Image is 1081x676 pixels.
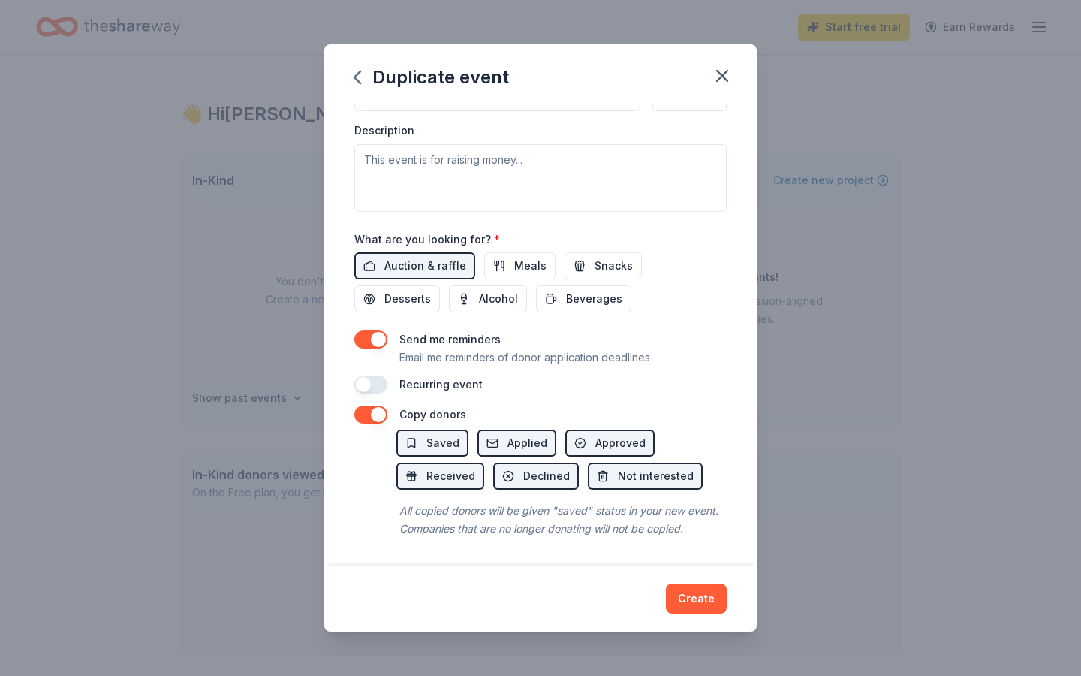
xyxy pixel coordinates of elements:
[354,232,500,247] label: What are you looking for?
[595,434,646,452] span: Approved
[426,467,475,485] span: Received
[396,463,484,490] button: Received
[566,290,622,308] span: Beverages
[477,430,556,457] button: Applied
[565,252,642,279] button: Snacks
[618,467,694,485] span: Not interested
[479,290,518,308] span: Alcohol
[354,123,414,138] label: Description
[507,434,547,452] span: Applied
[484,252,556,279] button: Meals
[399,378,483,391] label: Recurring event
[384,290,431,308] span: Desserts
[565,430,655,457] button: Approved
[399,408,466,421] label: Copy donors
[399,333,501,346] label: Send me reminders
[384,257,466,275] span: Auction & raffle
[595,257,633,275] span: Snacks
[666,584,727,614] button: Create
[399,349,650,367] p: Email me reminders of donor application deadlines
[536,285,631,312] button: Beverages
[396,430,468,457] button: Saved
[354,252,475,279] button: Auction & raffle
[396,499,727,541] div: All copied donors will be given "saved" status in your new event. Companies that are no longer do...
[588,463,703,490] button: Not interested
[354,285,440,312] button: Desserts
[449,285,527,312] button: Alcohol
[354,65,509,89] div: Duplicate event
[523,467,570,485] span: Declined
[493,463,579,490] button: Declined
[514,257,547,275] span: Meals
[426,434,459,452] span: Saved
